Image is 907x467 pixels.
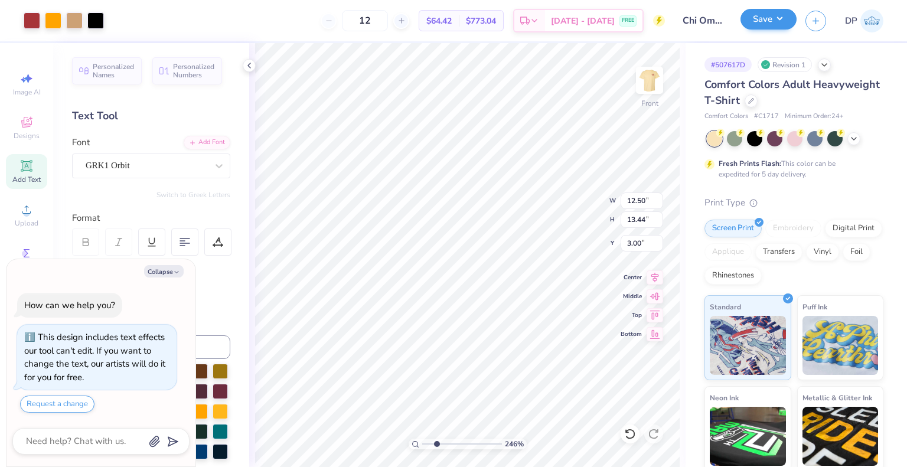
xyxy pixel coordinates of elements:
[621,273,642,282] span: Center
[825,220,882,237] div: Digital Print
[710,407,786,466] img: Neon Ink
[13,87,41,97] span: Image AI
[15,218,38,228] span: Upload
[342,10,388,31] input: – –
[426,15,452,27] span: $64.42
[860,9,883,32] img: Deepanshu Pandey
[24,331,165,383] div: This design includes text effects our tool can't edit. If you want to change the text, our artist...
[621,292,642,301] span: Middle
[184,136,230,149] div: Add Font
[641,98,658,109] div: Front
[704,112,748,122] span: Comfort Colors
[156,190,230,200] button: Switch to Greek Letters
[704,57,752,72] div: # 507617D
[551,15,615,27] span: [DATE] - [DATE]
[20,396,94,413] button: Request a change
[14,131,40,141] span: Designs
[719,158,864,179] div: This color can be expedited for 5 day delivery.
[173,63,215,79] span: Personalized Numbers
[72,136,90,149] label: Font
[710,316,786,375] img: Standard
[802,301,827,313] span: Puff Ink
[72,108,230,124] div: Text Tool
[12,175,41,184] span: Add Text
[710,391,739,404] span: Neon Ink
[704,267,762,285] div: Rhinestones
[24,299,115,311] div: How can we help you?
[785,112,844,122] span: Minimum Order: 24 +
[622,17,634,25] span: FREE
[505,439,524,449] span: 246 %
[719,159,781,168] strong: Fresh Prints Flash:
[802,316,879,375] img: Puff Ink
[765,220,821,237] div: Embroidery
[704,77,880,107] span: Comfort Colors Adult Heavyweight T-Shirt
[93,63,135,79] span: Personalized Names
[758,57,812,72] div: Revision 1
[754,112,779,122] span: # C1717
[144,265,184,277] button: Collapse
[755,243,802,261] div: Transfers
[740,9,797,30] button: Save
[802,407,879,466] img: Metallic & Glitter Ink
[845,9,883,32] a: DP
[621,330,642,338] span: Bottom
[843,243,870,261] div: Foil
[845,14,857,28] span: DP
[710,301,741,313] span: Standard
[72,211,231,225] div: Format
[704,243,752,261] div: Applique
[674,9,732,32] input: Untitled Design
[638,68,661,92] img: Front
[806,243,839,261] div: Vinyl
[466,15,496,27] span: $773.04
[621,311,642,319] span: Top
[704,220,762,237] div: Screen Print
[802,391,872,404] span: Metallic & Glitter Ink
[704,196,883,210] div: Print Type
